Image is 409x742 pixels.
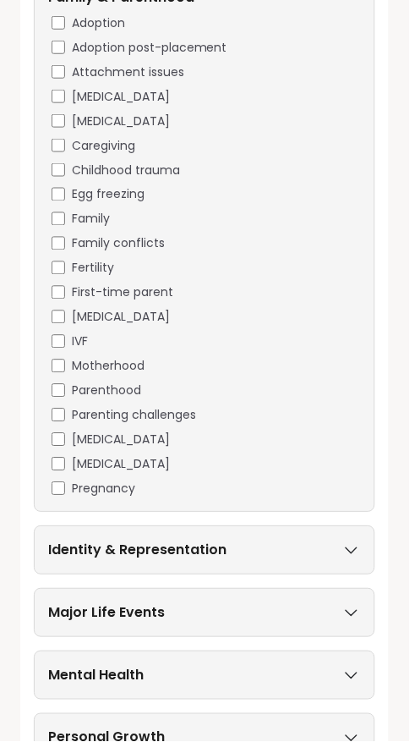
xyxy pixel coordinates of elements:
span: [MEDICAL_DATA] [72,113,170,130]
span: Adoption [72,14,125,32]
span: Parenting challenges [72,407,196,425]
span: Family conflicts [72,235,165,253]
span: [MEDICAL_DATA] [72,309,170,327]
h3: Identity & Representation [48,541,226,561]
span: Adoption post-placement [72,39,227,57]
span: [MEDICAL_DATA] [72,456,170,474]
span: Childhood trauma [72,162,180,179]
span: [MEDICAL_DATA] [72,431,170,449]
span: Egg freezing [72,186,145,204]
h3: Major Life Events [48,603,165,624]
span: IVF [72,333,88,351]
span: Attachment issues [72,63,184,81]
span: First-time parent [72,284,173,302]
h3: Mental Health [48,666,144,686]
span: Pregnancy [72,481,135,498]
span: Motherhood [72,358,145,376]
span: Fertility [72,260,114,278]
span: Caregiving [72,137,135,155]
span: Family [72,211,110,228]
span: [MEDICAL_DATA] [72,88,170,106]
span: Parenthood [72,382,141,400]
